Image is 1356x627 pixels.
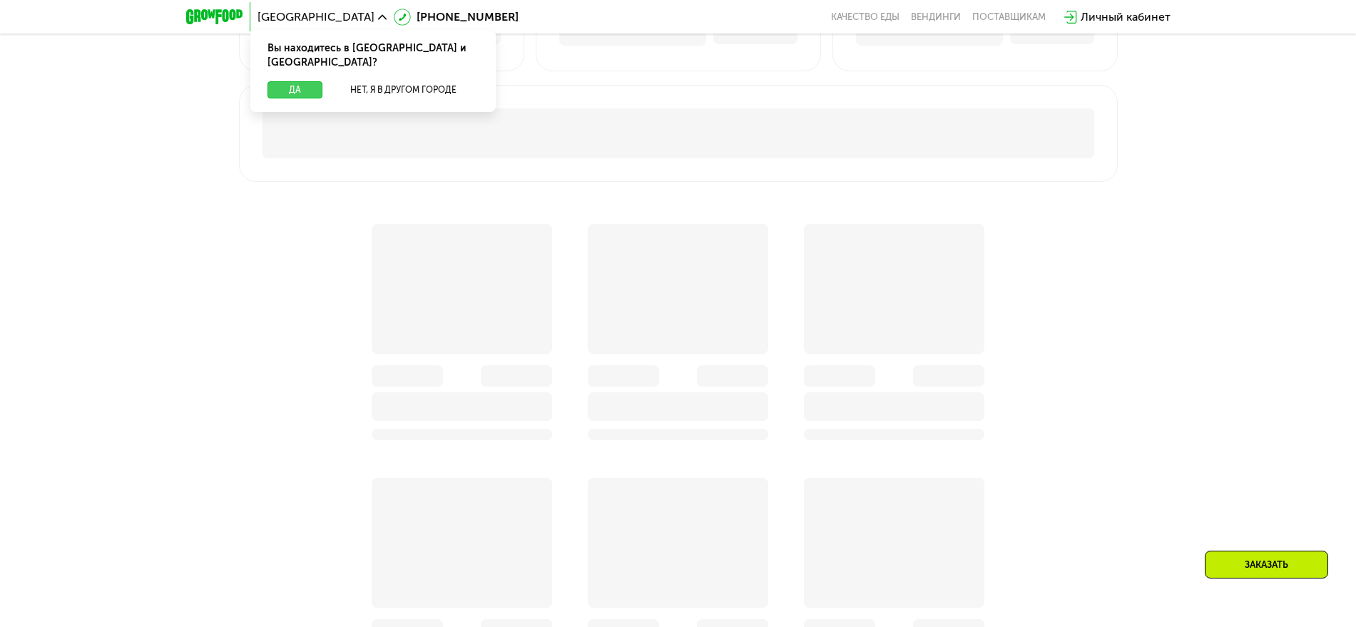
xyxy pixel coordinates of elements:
[258,11,374,23] span: [GEOGRAPHIC_DATA]
[250,30,496,81] div: Вы находитесь в [GEOGRAPHIC_DATA] и [GEOGRAPHIC_DATA]?
[911,11,961,23] a: Вендинги
[831,11,899,23] a: Качество еды
[394,9,519,26] a: [PHONE_NUMBER]
[1081,9,1171,26] div: Личный кабинет
[1205,551,1328,578] div: Заказать
[328,81,479,98] button: Нет, я в другом городе
[972,11,1046,23] div: поставщикам
[267,81,322,98] button: Да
